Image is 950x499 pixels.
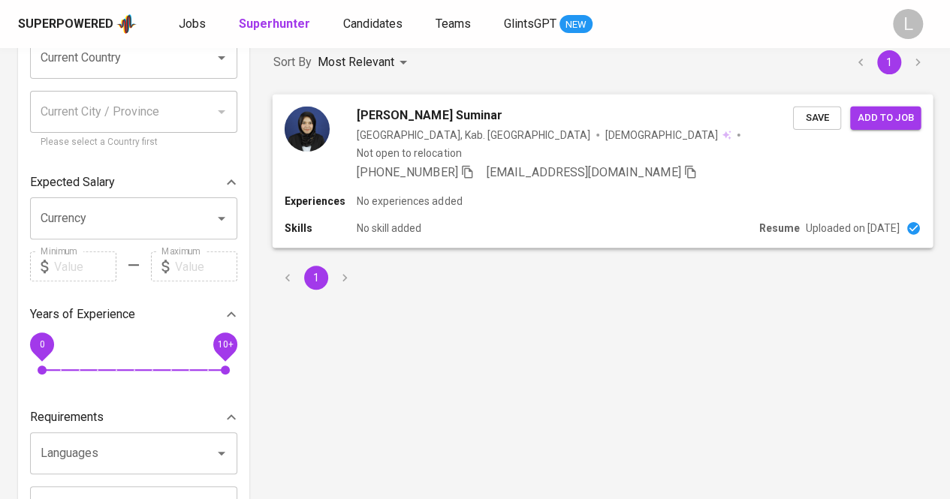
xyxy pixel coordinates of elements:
input: Value [54,251,116,281]
p: Uploaded on [DATE] [806,221,900,236]
div: Requirements [30,402,237,432]
span: GlintsGPT [504,17,556,31]
a: Jobs [179,15,209,34]
div: Most Relevant [318,49,412,77]
span: Candidates [343,17,403,31]
button: Save [793,106,841,129]
span: [EMAIL_ADDRESS][DOMAIN_NAME] [487,165,681,179]
p: Expected Salary [30,173,115,191]
nav: pagination navigation [846,50,932,74]
button: Open [211,208,232,229]
a: Teams [436,15,474,34]
span: 10+ [217,339,233,350]
p: Please select a Country first [41,135,227,150]
button: Open [211,443,232,464]
div: L [893,9,923,39]
p: No experiences added [357,194,462,209]
span: 0 [39,339,44,350]
a: Superpoweredapp logo [18,13,137,35]
p: Requirements [30,408,104,426]
nav: pagination navigation [273,266,359,290]
p: Skills [285,221,357,236]
input: Value [175,251,237,281]
img: 64a9295e0580940f135c68c52168c6af.jpg [285,106,330,151]
a: Superhunter [239,15,313,34]
p: Not open to relocation [357,145,461,160]
p: Sort By [273,53,312,71]
span: NEW [559,17,593,32]
p: Most Relevant [318,53,394,71]
img: app logo [116,13,137,35]
span: [DEMOGRAPHIC_DATA] [605,127,719,142]
span: [PERSON_NAME] Suminar [357,106,502,124]
span: Teams [436,17,471,31]
span: [PHONE_NUMBER] [357,165,457,179]
a: Candidates [343,15,406,34]
button: Add to job [850,106,921,129]
a: GlintsGPT NEW [504,15,593,34]
div: Years of Experience [30,299,237,329]
button: page 1 [304,266,328,290]
span: Save [801,109,834,126]
button: page 1 [877,50,901,74]
b: Superhunter [239,17,310,31]
a: [PERSON_NAME] Suminar[GEOGRAPHIC_DATA], Kab. [GEOGRAPHIC_DATA][DEMOGRAPHIC_DATA] Not open to relo... [273,95,932,248]
p: Years of Experience [30,305,135,323]
div: [GEOGRAPHIC_DATA], Kab. [GEOGRAPHIC_DATA] [357,127,590,142]
div: Expected Salary [30,167,237,197]
p: Experiences [285,194,357,209]
p: Resume [759,221,800,236]
div: Superpowered [18,16,113,33]
span: Add to job [858,109,913,126]
span: Jobs [179,17,206,31]
p: No skill added [357,221,421,236]
button: Open [211,47,232,68]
